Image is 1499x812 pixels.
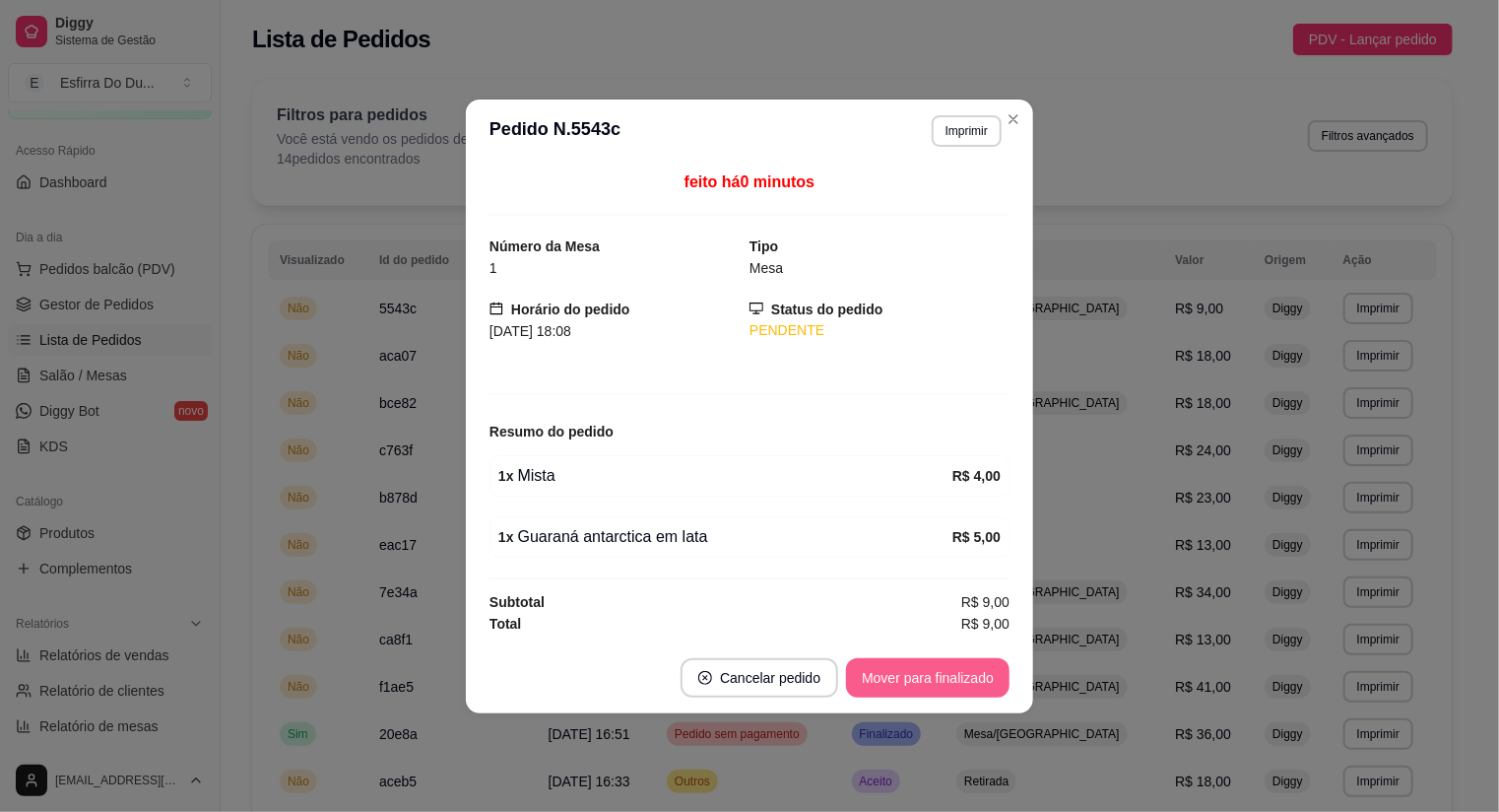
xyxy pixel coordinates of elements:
strong: 1 x [498,529,514,545]
div: Guaraná antarctica em lata [498,525,952,549]
span: 1 [489,260,497,276]
span: R$ 9,00 [961,591,1010,613]
strong: R$ 5,00 [952,529,1001,545]
h3: Pedido N. 5543c [489,115,620,147]
strong: Número da Mesa [489,238,600,254]
strong: R$ 4,00 [952,468,1001,484]
strong: Subtotal [489,594,545,610]
span: R$ 9,00 [961,613,1010,635]
div: Mista [498,464,952,488]
strong: 1 x [498,468,514,484]
strong: Total [489,616,521,632]
button: Close [998,103,1029,135]
strong: Horário do pedido [511,302,630,317]
button: close-circleCancelar pedido [681,658,838,698]
div: PENDENTE [749,320,1010,341]
span: close-circle [698,671,712,685]
button: Mover para finalizado [846,658,1010,698]
strong: Status do pedido [771,302,883,317]
span: Mesa [749,260,783,276]
strong: Tipo [749,238,778,254]
span: calendar [489,302,503,315]
button: Imprimir [932,115,1002,147]
strong: Resumo do pedido [489,424,614,440]
span: desktop [749,302,763,315]
span: feito há 0 minutos [684,173,815,190]
span: [DATE] 18:08 [489,323,571,339]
